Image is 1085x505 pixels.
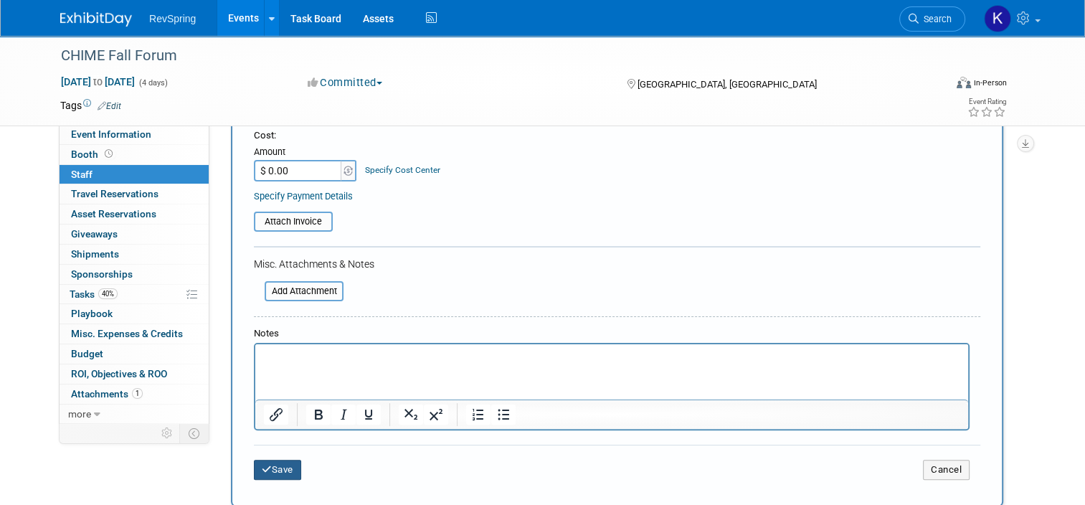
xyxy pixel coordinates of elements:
[138,78,168,88] span: (4 days)
[60,98,121,113] td: Tags
[60,125,209,144] a: Event Information
[899,6,965,32] a: Search
[71,268,133,280] span: Sponsorships
[254,191,353,202] a: Specify Payment Details
[60,145,209,164] a: Booth
[180,424,209,443] td: Toggle Event Tabs
[60,304,209,324] a: Playbook
[973,77,1007,88] div: In-Person
[60,344,209,364] a: Budget
[60,245,209,264] a: Shipments
[60,204,209,224] a: Asset Reservations
[60,384,209,404] a: Attachments1
[70,288,118,300] span: Tasks
[957,77,971,88] img: Format-Inperson.png
[264,405,288,425] button: Insert/edit link
[98,288,118,299] span: 40%
[365,165,440,175] a: Specify Cost Center
[71,388,143,400] span: Attachments
[254,327,970,341] div: Notes
[466,405,491,425] button: Numbered list
[867,75,1007,96] div: Event Format
[254,146,358,160] div: Amount
[919,14,952,24] span: Search
[60,165,209,184] a: Staff
[71,169,93,180] span: Staff
[60,324,209,344] a: Misc. Expenses & Credits
[71,328,183,339] span: Misc. Expenses & Credits
[60,12,132,27] img: ExhibitDay
[491,405,516,425] button: Bullet list
[71,128,151,140] span: Event Information
[254,460,301,480] button: Save
[91,76,105,88] span: to
[399,405,423,425] button: Subscript
[254,257,980,271] div: Misc. Attachments & Notes
[967,98,1006,105] div: Event Rating
[60,364,209,384] a: ROI, Objectives & ROO
[356,405,381,425] button: Underline
[132,388,143,399] span: 1
[71,188,158,199] span: Travel Reservations
[155,424,180,443] td: Personalize Event Tab Strip
[424,405,448,425] button: Superscript
[254,129,980,143] div: Cost:
[71,368,167,379] span: ROI, Objectives & ROO
[923,460,970,480] button: Cancel
[98,101,121,111] a: Edit
[60,184,209,204] a: Travel Reservations
[255,344,968,400] iframe: Rich Text Area
[71,148,115,160] span: Booth
[71,228,118,240] span: Giveaways
[68,408,91,420] span: more
[638,79,817,90] span: [GEOGRAPHIC_DATA], [GEOGRAPHIC_DATA]
[149,13,196,24] span: RevSpring
[984,5,1011,32] img: Kelsey Culver
[71,208,156,220] span: Asset Reservations
[60,265,209,284] a: Sponsorships
[71,308,113,319] span: Playbook
[56,43,927,69] div: CHIME Fall Forum
[60,225,209,244] a: Giveaways
[102,148,115,159] span: Booth not reserved yet
[71,348,103,359] span: Budget
[303,75,388,90] button: Committed
[60,285,209,304] a: Tasks40%
[306,405,331,425] button: Bold
[60,405,209,424] a: more
[60,75,136,88] span: [DATE] [DATE]
[331,405,356,425] button: Italic
[71,248,119,260] span: Shipments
